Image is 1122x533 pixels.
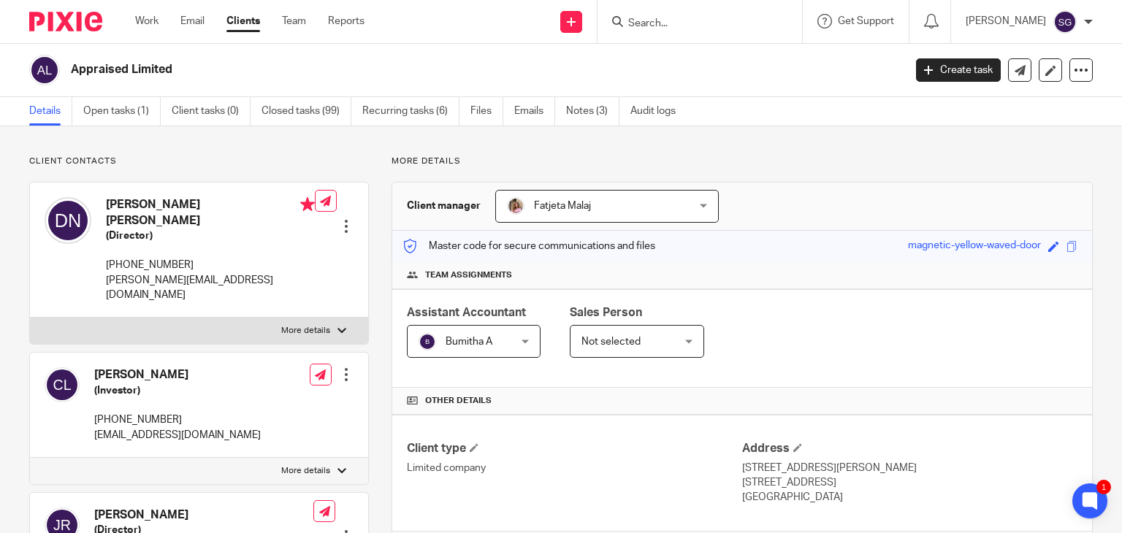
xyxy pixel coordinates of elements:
span: Assistant Accountant [407,307,526,318]
p: Master code for secure communications and files [403,239,655,253]
img: svg%3E [419,333,436,350]
p: [EMAIL_ADDRESS][DOMAIN_NAME] [94,428,261,442]
div: magnetic-yellow-waved-door [908,238,1041,255]
h4: [PERSON_NAME] [94,367,261,383]
a: Clients [226,14,260,28]
img: MicrosoftTeams-image%20(5).png [507,197,524,215]
a: Team [282,14,306,28]
input: Search [627,18,758,31]
span: Sales Person [570,307,642,318]
a: Recurring tasks (6) [362,97,459,126]
h4: [PERSON_NAME] [PERSON_NAME] [106,197,315,229]
span: Bumitha A [446,337,492,347]
img: svg%3E [45,197,91,244]
a: Open tasks (1) [83,97,161,126]
a: Emails [514,97,555,126]
span: Get Support [838,16,894,26]
span: Fatjeta Malaj [534,201,591,211]
img: svg%3E [45,367,80,402]
span: Other details [425,395,492,407]
p: [PHONE_NUMBER] [106,258,315,272]
a: Work [135,14,159,28]
h4: Address [742,441,1077,456]
a: Email [180,14,205,28]
h4: [PERSON_NAME] [94,507,313,523]
p: Client contacts [29,156,369,167]
p: [PERSON_NAME][EMAIL_ADDRESS][DOMAIN_NAME] [106,273,315,303]
p: [STREET_ADDRESS][PERSON_NAME] [742,461,1077,475]
h5: (Investor) [94,383,261,398]
i: Primary [300,197,315,212]
a: Details [29,97,72,126]
p: More details [281,325,330,337]
p: [GEOGRAPHIC_DATA] [742,490,1077,505]
h3: Client manager [407,199,481,213]
img: Pixie [29,12,102,31]
p: More details [281,465,330,477]
p: Limited company [407,461,742,475]
h5: (Director) [106,229,315,243]
div: 1 [1096,480,1111,494]
a: Notes (3) [566,97,619,126]
img: svg%3E [1053,10,1077,34]
a: Create task [916,58,1001,82]
p: [STREET_ADDRESS] [742,475,1077,490]
h2: Appraised Limited [71,62,730,77]
a: Audit logs [630,97,687,126]
a: Reports [328,14,365,28]
a: Client tasks (0) [172,97,251,126]
a: Closed tasks (99) [262,97,351,126]
a: Files [470,97,503,126]
p: [PERSON_NAME] [966,14,1046,28]
span: Team assignments [425,269,512,281]
h4: Client type [407,441,742,456]
p: [PHONE_NUMBER] [94,413,261,427]
span: Not selected [581,337,641,347]
p: More details [392,156,1093,167]
img: svg%3E [29,55,60,85]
